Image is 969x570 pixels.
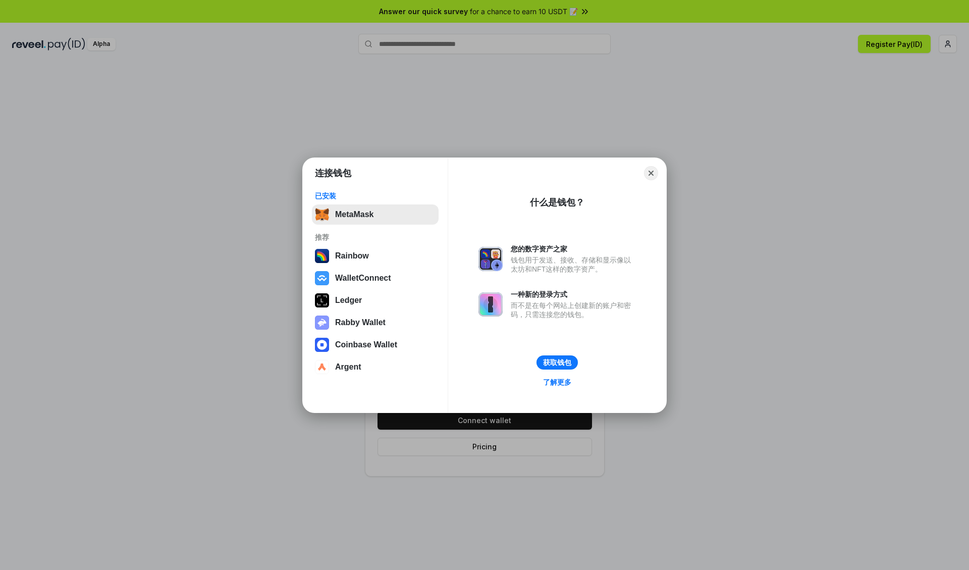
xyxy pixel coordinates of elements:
[478,292,503,317] img: svg+xml,%3Csvg%20xmlns%3D%22http%3A%2F%2Fwww.w3.org%2F2000%2Fsvg%22%20fill%3D%22none%22%20viewBox...
[335,318,386,327] div: Rabby Wallet
[315,360,329,374] img: svg+xml,%3Csvg%20width%3D%2228%22%20height%3D%2228%22%20viewBox%3D%220%200%2028%2028%22%20fill%3D...
[312,335,439,355] button: Coinbase Wallet
[543,358,571,367] div: 获取钱包
[335,210,373,219] div: MetaMask
[315,233,436,242] div: 推荐
[315,338,329,352] img: svg+xml,%3Csvg%20width%3D%2228%22%20height%3D%2228%22%20viewBox%3D%220%200%2028%2028%22%20fill%3D...
[511,301,636,319] div: 而不是在每个网站上创建新的账户和密码，只需连接您的钱包。
[536,355,578,370] button: 获取钱包
[312,246,439,266] button: Rainbow
[478,247,503,271] img: svg+xml,%3Csvg%20xmlns%3D%22http%3A%2F%2Fwww.w3.org%2F2000%2Fsvg%22%20fill%3D%22none%22%20viewBox...
[312,313,439,333] button: Rabby Wallet
[315,249,329,263] img: svg+xml,%3Csvg%20width%3D%22120%22%20height%3D%22120%22%20viewBox%3D%220%200%20120%20120%22%20fil...
[644,166,658,180] button: Close
[543,378,571,387] div: 了解更多
[315,208,329,222] img: svg+xml,%3Csvg%20fill%3D%22none%22%20height%3D%2233%22%20viewBox%3D%220%200%2035%2033%22%20width%...
[511,290,636,299] div: 一种新的登录方式
[511,255,636,274] div: 钱包用于发送、接收、存储和显示像以太坊和NFT这样的数字资产。
[335,362,361,372] div: Argent
[335,340,397,349] div: Coinbase Wallet
[312,357,439,377] button: Argent
[335,251,369,261] div: Rainbow
[315,293,329,307] img: svg+xml,%3Csvg%20xmlns%3D%22http%3A%2F%2Fwww.w3.org%2F2000%2Fsvg%22%20width%3D%2228%22%20height%3...
[335,274,391,283] div: WalletConnect
[511,244,636,253] div: 您的数字资产之家
[335,296,362,305] div: Ledger
[312,204,439,225] button: MetaMask
[312,268,439,288] button: WalletConnect
[315,316,329,330] img: svg+xml,%3Csvg%20xmlns%3D%22http%3A%2F%2Fwww.w3.org%2F2000%2Fsvg%22%20fill%3D%22none%22%20viewBox...
[537,376,577,389] a: 了解更多
[315,191,436,200] div: 已安装
[315,271,329,285] img: svg+xml,%3Csvg%20width%3D%2228%22%20height%3D%2228%22%20viewBox%3D%220%200%2028%2028%22%20fill%3D...
[315,167,351,179] h1: 连接钱包
[312,290,439,310] button: Ledger
[530,196,584,209] div: 什么是钱包？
